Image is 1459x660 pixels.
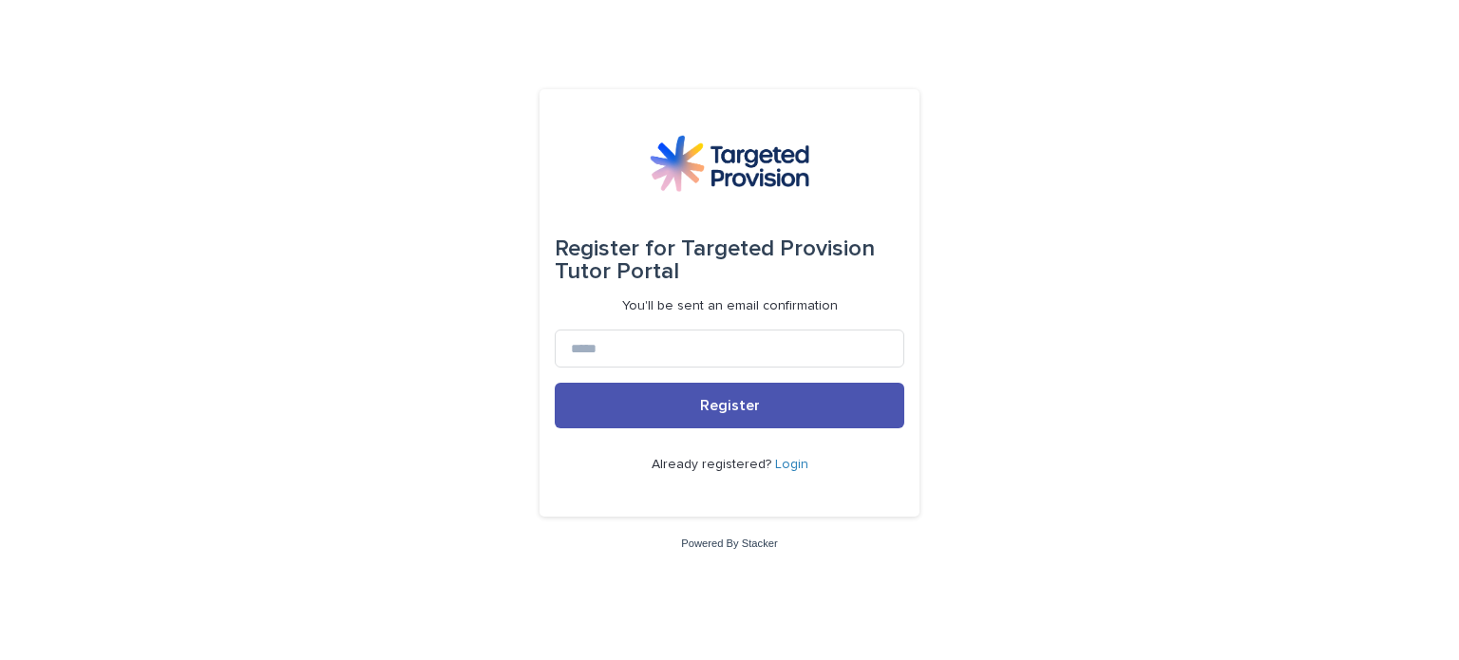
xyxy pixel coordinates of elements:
[652,458,775,471] span: Already registered?
[775,458,808,471] a: Login
[555,222,904,298] div: Targeted Provision Tutor Portal
[650,135,809,192] img: M5nRWzHhSzIhMunXDL62
[555,237,675,260] span: Register for
[700,398,760,413] span: Register
[555,383,904,428] button: Register
[681,537,777,549] a: Powered By Stacker
[622,298,838,314] p: You'll be sent an email confirmation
